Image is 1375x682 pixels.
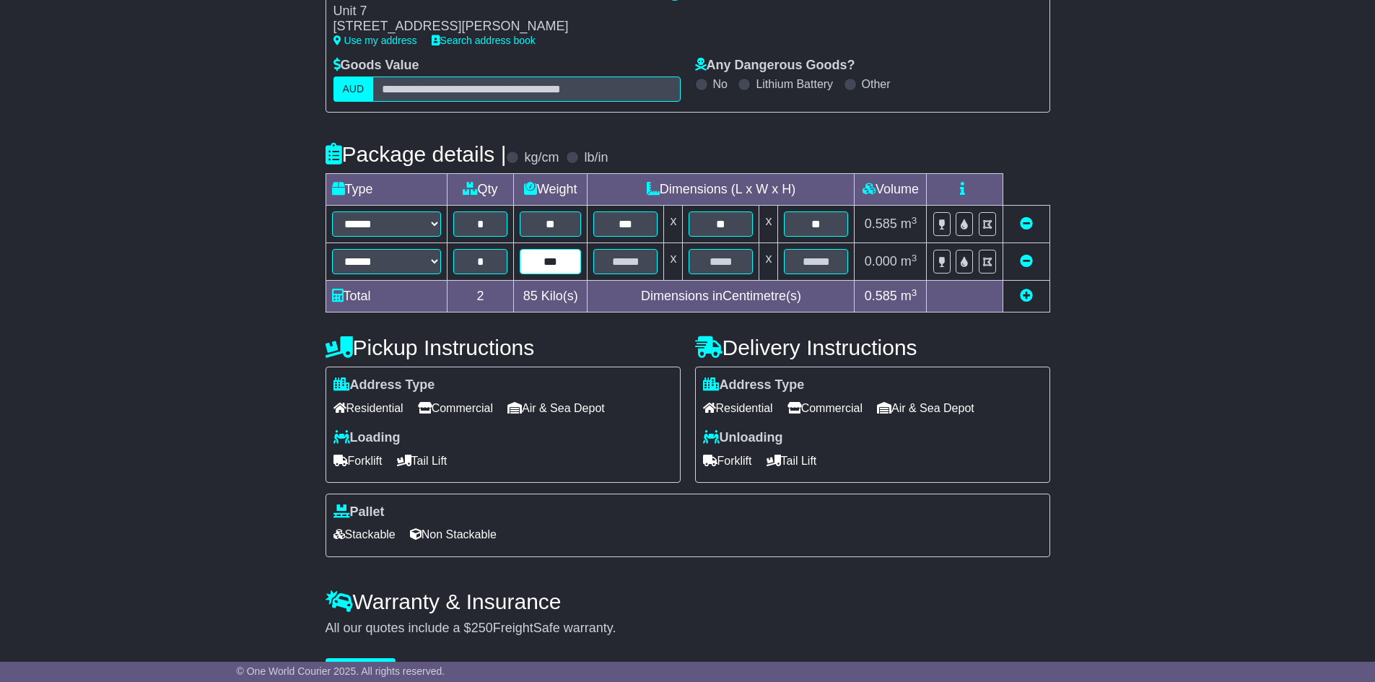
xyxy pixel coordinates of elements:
label: Lithium Battery [756,77,833,91]
span: 0.585 [865,217,897,231]
label: No [713,77,728,91]
label: Any Dangerous Goods? [695,58,855,74]
a: Remove this item [1020,254,1033,268]
td: x [664,243,683,281]
span: Air & Sea Depot [877,397,974,419]
td: Qty [447,174,513,206]
span: m [901,289,917,303]
span: m [901,254,917,268]
label: AUD [333,76,374,102]
span: Stackable [333,523,396,546]
h4: Pickup Instructions [326,336,681,359]
div: Unit 7 [333,4,654,19]
label: Pallet [333,504,385,520]
h4: Delivery Instructions [695,336,1050,359]
span: Forklift [703,450,752,472]
h4: Package details | [326,142,507,166]
td: Weight [514,174,588,206]
span: 0.585 [865,289,897,303]
td: Type [326,174,447,206]
label: Other [862,77,891,91]
span: Tail Lift [397,450,448,472]
div: [STREET_ADDRESS][PERSON_NAME] [333,19,654,35]
span: Tail Lift [767,450,817,472]
sup: 3 [912,287,917,298]
span: Commercial [418,397,493,419]
span: Commercial [787,397,863,419]
a: Use my address [333,35,417,46]
td: x [664,206,683,243]
td: Dimensions (L x W x H) [588,174,855,206]
label: Goods Value [333,58,419,74]
div: All our quotes include a $ FreightSafe warranty. [326,621,1050,637]
span: Residential [703,397,773,419]
a: Remove this item [1020,217,1033,231]
span: Forklift [333,450,383,472]
td: Kilo(s) [514,281,588,312]
td: Volume [855,174,927,206]
td: Dimensions in Centimetre(s) [588,281,855,312]
span: Air & Sea Depot [507,397,605,419]
label: Loading [333,430,401,446]
span: Residential [333,397,403,419]
td: 2 [447,281,513,312]
label: Address Type [333,377,435,393]
span: Non Stackable [410,523,497,546]
sup: 3 [912,215,917,226]
span: 0.000 [865,254,897,268]
span: m [901,217,917,231]
h4: Warranty & Insurance [326,590,1050,613]
td: x [759,206,778,243]
td: x [759,243,778,281]
a: Search address book [432,35,536,46]
label: kg/cm [524,150,559,166]
label: Unloading [703,430,783,446]
sup: 3 [912,253,917,263]
label: lb/in [584,150,608,166]
label: Address Type [703,377,805,393]
span: 85 [523,289,538,303]
span: 250 [471,621,493,635]
a: Add new item [1020,289,1033,303]
span: © One World Courier 2025. All rights reserved. [237,665,445,677]
td: Total [326,281,447,312]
